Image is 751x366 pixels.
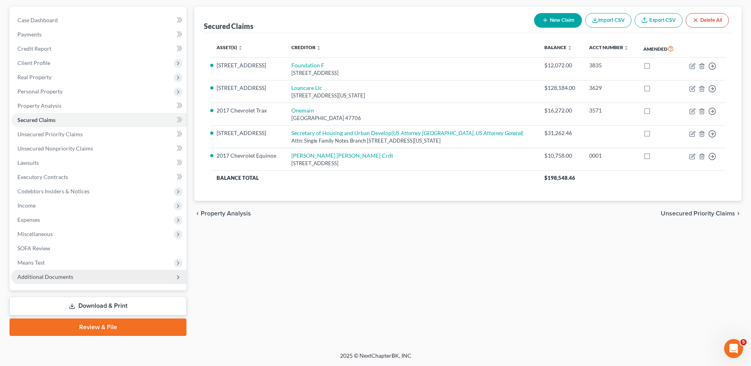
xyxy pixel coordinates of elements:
a: Lawsuits [11,156,186,170]
div: $128,184.00 [544,84,577,92]
span: Personal Property [17,88,63,95]
div: 3571 [589,107,630,114]
div: Attn: Single Family Notes Branch [STREET_ADDRESS][US_STATE] [291,137,531,145]
a: Creditor unfold_more [291,44,321,50]
button: Unsecured Priority Claims chevron_right [661,210,741,217]
div: [GEOGRAPHIC_DATA] 47706 [291,114,531,122]
th: Balance Total [210,171,538,185]
button: chevron_left Property Analysis [194,210,251,217]
span: Unsecured Priority Claims [661,210,735,217]
a: Foundation F [291,62,324,69]
div: 0001 [589,152,630,160]
div: $31,262.46 [544,129,577,137]
div: 3629 [589,84,630,92]
span: Payments [17,31,42,38]
button: Delete All [686,13,729,28]
a: Unsecured Nonpriority Claims [11,141,186,156]
span: Credit Report [17,45,51,52]
i: chevron_left [194,210,201,217]
div: $10,758.00 [544,152,577,160]
button: Import CSV [585,13,631,28]
span: Income [17,202,36,209]
span: Property Analysis [201,210,251,217]
div: Secured Claims [204,21,253,31]
li: 2017 Chevrolet Equinox [217,152,279,160]
a: Export CSV [635,13,683,28]
div: $16,272.00 [544,107,577,114]
div: 3835 [589,61,630,69]
a: Onemain [291,107,314,114]
span: Additional Documents [17,273,73,280]
iframe: Intercom live chat [724,339,743,358]
li: [STREET_ADDRESS] [217,129,279,137]
span: Secured Claims [17,116,55,123]
li: 2017 Chevrolet Trax [217,107,279,114]
span: 5 [740,339,747,345]
a: Unsecured Priority Claims [11,127,186,141]
i: unfold_more [238,46,243,50]
i: unfold_more [316,46,321,50]
span: Unsecured Priority Claims [17,131,83,137]
span: Means Test [17,259,45,266]
span: Client Profile [17,59,50,66]
div: [STREET_ADDRESS][US_STATE] [291,92,531,99]
i: unfold_more [567,46,572,50]
a: [PERSON_NAME] [PERSON_NAME] Crdt [291,152,393,159]
li: [STREET_ADDRESS] [217,61,279,69]
div: $12,072.00 [544,61,577,69]
span: Expenses [17,216,40,223]
div: [STREET_ADDRESS] [291,69,531,77]
button: New Claim [534,13,582,28]
i: (US Attorney [GEOGRAPHIC_DATA], US Attorney General) [392,130,523,136]
a: Credit Report [11,42,186,56]
a: Loancare Llc [291,84,322,91]
a: Asset(s) unfold_more [217,44,243,50]
span: Case Dashboard [17,17,58,23]
a: Executory Contracts [11,170,186,184]
span: Codebtors Insiders & Notices [17,188,89,194]
span: Miscellaneous [17,231,53,237]
a: Case Dashboard [11,13,186,27]
span: Executory Contracts [17,173,68,180]
a: SOFA Review [11,241,186,255]
a: Acct Number unfold_more [589,44,629,50]
a: Secretary of Housing and Urban Develop(US Attorney [GEOGRAPHIC_DATA], US Attorney General) [291,130,523,136]
span: Lawsuits [17,159,39,166]
a: Balance unfold_more [544,44,572,50]
span: SOFA Review [17,245,50,252]
i: chevron_right [735,210,741,217]
div: [STREET_ADDRESS] [291,160,531,167]
a: Review & File [10,318,186,336]
span: Real Property [17,74,51,80]
a: Secured Claims [11,113,186,127]
span: Property Analysis [17,102,61,109]
a: Property Analysis [11,99,186,113]
a: Download & Print [10,297,186,315]
th: Amended [637,40,682,58]
span: Unsecured Nonpriority Claims [17,145,93,152]
li: [STREET_ADDRESS] [217,84,279,92]
div: 2025 © NextChapterBK, INC [150,352,601,366]
span: $198,548.46 [544,175,575,181]
i: unfold_more [624,46,629,50]
a: Payments [11,27,186,42]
